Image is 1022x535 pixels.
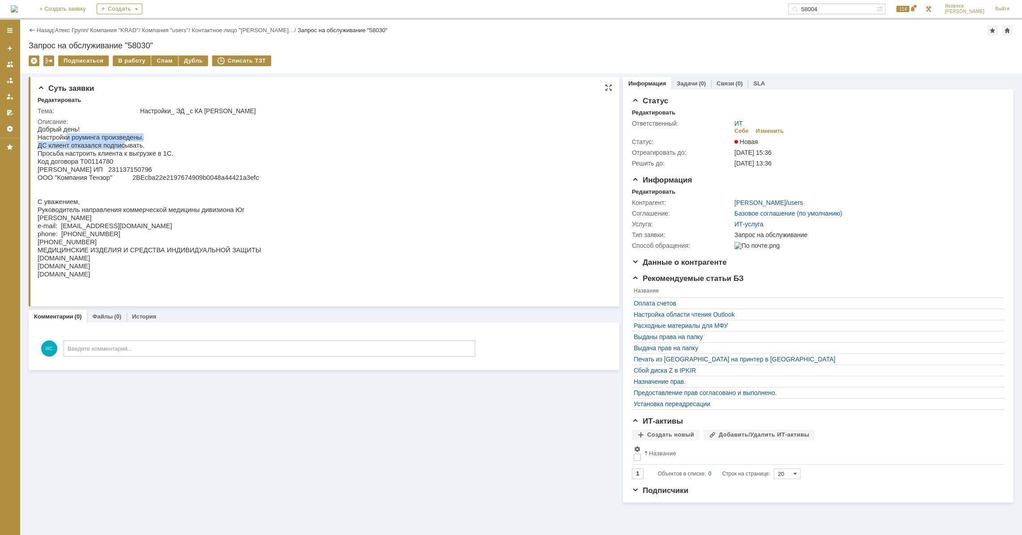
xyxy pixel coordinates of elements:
[658,468,770,479] i: Строк на странице:
[788,199,803,206] a: users
[38,107,138,115] div: Тема:
[628,80,666,87] a: Информация
[38,84,94,93] span: Суть заявки
[698,80,706,87] div: (0)
[756,127,784,135] div: Изменить
[677,80,697,87] a: Задачи
[634,344,998,352] a: Выдача прав на папку
[945,4,984,9] span: Яковлев
[736,80,743,87] div: (0)
[634,400,998,408] a: Установка переадресации
[632,242,732,249] div: Способ обращения:
[38,118,606,125] div: Описание:
[632,486,688,495] span: Подписчики
[634,300,998,307] a: Оплата счетов
[734,231,999,238] div: Запрос на обслуживание
[632,258,727,267] span: Данные о контрагенте
[734,160,771,167] span: [DATE] 13:36
[734,127,749,135] div: Себе
[53,26,55,33] div: |
[734,120,743,127] a: ИТ
[634,311,998,318] a: Настройка области чтения Outlook
[605,84,612,91] div: На всю страницу
[41,340,57,357] span: ЯС
[649,450,676,457] div: Название
[142,27,192,34] div: /
[632,210,732,217] div: Соглашение:
[55,27,90,34] div: /
[11,5,18,13] a: Перейти на домашнюю страницу
[11,5,18,13] img: logo
[632,109,675,116] div: Редактировать
[734,138,758,145] span: Новая
[90,27,142,34] div: /
[632,417,683,425] span: ИТ-активы
[708,468,711,479] div: 0
[634,333,998,340] a: Выданы права на папку
[632,120,732,127] div: Ответственный:
[632,97,668,105] span: Статус
[945,9,984,14] span: [PERSON_NAME]
[634,356,998,363] a: Печать из [GEOGRAPHIC_DATA] на принтер в [GEOGRAPHIC_DATA]
[90,27,138,34] a: Компания "KRAD"
[734,221,763,228] a: ИТ-услуга
[753,80,765,87] a: SLA
[192,27,298,34] div: /
[3,89,17,104] a: Мои заявки
[734,199,786,206] a: [PERSON_NAME]
[643,444,1000,465] th: Название
[132,313,156,320] a: История
[192,27,294,34] a: Контактное лицо "[PERSON_NAME]…
[3,73,17,88] a: Заявки в моей ответственности
[1002,25,1013,36] div: Сделать домашней страницей
[634,446,641,453] span: Настройки
[987,25,998,36] div: Добавить в избранное
[29,41,1013,50] div: Запрос на обслуживание "58030"
[734,210,842,217] a: Базовое соглашение (по умолчанию)
[3,41,17,55] a: Создать заявку
[298,27,388,34] div: Запрос на обслуживание "58030"
[632,149,732,156] div: Отреагировать до:
[142,27,188,34] a: Компания "users"
[734,149,771,156] span: [DATE] 15:36
[632,286,1000,298] th: Название
[29,55,39,66] div: Удалить
[734,199,803,206] div: /
[634,389,998,396] a: Предоставление прав согласовано и выполнено.
[634,378,998,385] a: Назначение прав.
[38,97,81,104] div: Редактировать
[3,106,17,120] a: Мои согласования
[632,188,675,195] div: Редактировать
[43,55,54,66] div: Работа с массовостью
[876,4,885,13] span: Расширенный поиск
[632,199,732,206] div: Контрагент:
[37,27,53,34] a: Назад
[634,322,998,329] div: Расходные материалы для МФУ
[658,471,706,477] span: Объектов в списке:
[634,367,998,374] a: Сбой диска Z в IPKIR
[140,107,605,115] div: Настройки_ ЭД _с КА [PERSON_NAME]
[923,4,934,14] a: Перейти в интерфейс администратора
[734,242,779,249] img: По почте.png
[632,176,692,184] span: Информация
[55,27,87,34] a: Атекс Групп
[114,313,121,320] div: (0)
[632,138,732,145] div: Статус:
[92,313,113,320] a: Файлы
[75,313,82,320] div: (0)
[34,313,73,320] a: Комментарии
[3,122,17,136] a: Настройки
[632,274,744,283] span: Рекомендуемые статьи БЗ
[97,4,142,14] div: Создать
[716,80,734,87] a: Связи
[896,6,909,12] span: 114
